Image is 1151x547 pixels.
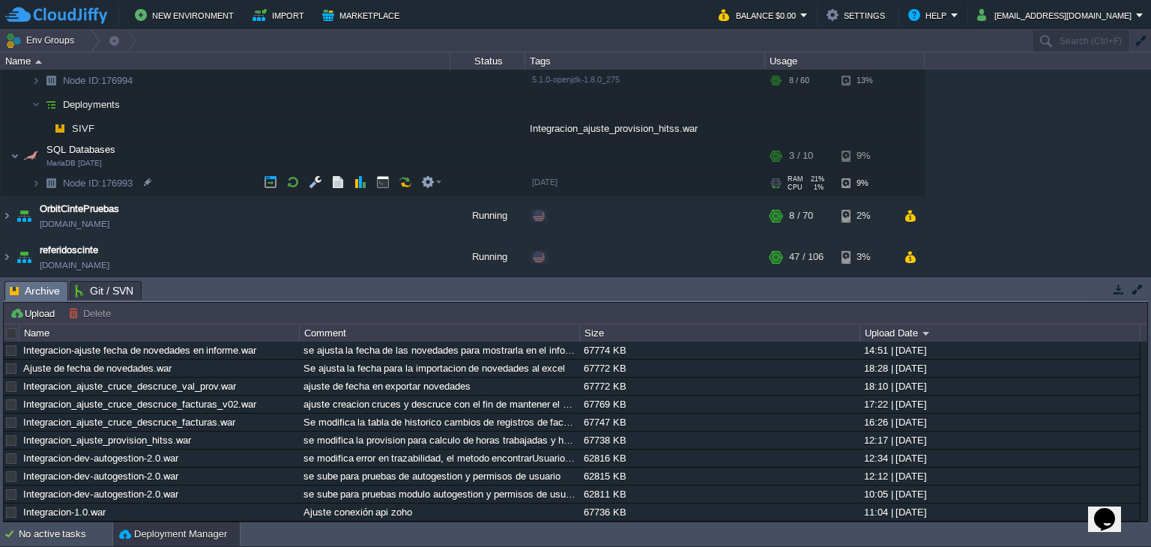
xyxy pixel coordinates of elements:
[860,396,1139,413] div: 17:22 | [DATE]
[789,69,809,92] div: 8 / 60
[40,243,98,258] a: referidoscinte
[23,417,235,428] a: Integracion_ajuste_cruce_descruce_facturas.war
[1,237,13,277] img: AMDAwAAAACH5BAEAAAAALAAAAAABAAEAAAICRAEAOw==
[300,486,578,503] div: se sube para pruebas modulo autogestion y permisos de usuarios(admin inicialmente)
[300,468,578,485] div: se sube para pruebas de autogestion y permisos de usuario
[23,489,178,500] a: Integracion-dev-autogestion-2.0.war
[135,6,238,24] button: New Environment
[860,342,1139,359] div: 14:51 | [DATE]
[451,52,525,70] div: Status
[809,175,824,183] span: 21%
[300,432,578,449] div: se modifica la provision para calculo de horas trabajadas y hora novedades
[525,117,765,140] div: Integracion_ajuste_provision_hitss.war
[1,196,13,236] img: AMDAwAAAACH5BAEAAAAALAAAAAABAAEAAAICRAEAOw==
[532,75,620,84] span: 5.1.0-openjdk-1.8.0_275
[789,196,813,236] div: 8 / 70
[61,177,135,190] span: 176993
[119,527,227,542] button: Deployment Manager
[40,202,119,217] a: OrbitCintePruebas
[70,122,97,135] a: SIVF
[580,450,859,467] div: 62816 KB
[19,522,112,546] div: No active tasks
[10,306,59,320] button: Upload
[45,143,118,156] span: SQL Databases
[977,6,1136,24] button: [EMAIL_ADDRESS][DOMAIN_NAME]
[10,282,60,300] span: Archive
[23,453,178,464] a: Integracion-dev-autogestion-2.0.war
[10,141,19,171] img: AMDAwAAAACH5BAEAAAAALAAAAAABAAEAAAICRAEAOw==
[300,378,578,395] div: ajuste de fecha en exportar novedades
[580,396,859,413] div: 67769 KB
[300,396,578,413] div: ajuste creacion cruces y descruce con el fin de mantener el historico y evitar recalculos en line...
[300,450,578,467] div: se modifica error en trazabilidad, el metodo encontrarUsuario no existia
[13,196,34,236] img: AMDAwAAAACH5BAEAAAAALAAAAAABAAEAAAICRAEAOw==
[1,52,450,70] div: Name
[300,324,579,342] div: Comment
[46,159,102,168] span: MariaDB [DATE]
[788,184,803,191] span: CPU
[766,52,924,70] div: Usage
[300,360,578,377] div: Se ajusta la fecha para la importacion de novedades al excel
[63,178,101,189] span: Node ID:
[23,381,236,392] a: Integracion_ajuste_cruce_descruce_val_prov.war
[61,74,135,87] span: 176994
[61,177,135,190] a: Node ID:176993
[860,486,1139,503] div: 10:05 | [DATE]
[61,98,122,111] a: Deployments
[75,282,133,300] span: Git / SVN
[827,6,889,24] button: Settings
[40,69,61,92] img: AMDAwAAAACH5BAEAAAAALAAAAAABAAEAAAICRAEAOw==
[526,52,764,70] div: Tags
[860,360,1139,377] div: 18:28 | [DATE]
[861,324,1140,342] div: Upload Date
[860,450,1139,467] div: 12:34 | [DATE]
[860,414,1139,431] div: 16:26 | [DATE]
[580,432,859,449] div: 67738 KB
[20,324,299,342] div: Name
[23,507,106,518] a: Integracion-1.0.war
[68,306,115,320] button: Delete
[20,141,41,171] img: AMDAwAAAACH5BAEAAAAALAAAAAABAAEAAAICRAEAOw==
[5,6,107,25] img: CloudJiffy
[860,378,1139,395] div: 18:10 | [DATE]
[450,237,525,277] div: Running
[860,468,1139,485] div: 12:12 | [DATE]
[253,6,309,24] button: Import
[789,141,813,171] div: 3 / 10
[300,504,578,521] div: Ajuste conexión api zoho
[1088,487,1136,532] iframe: chat widget
[40,258,109,273] a: [DOMAIN_NAME]
[35,60,42,64] img: AMDAwAAAACH5BAEAAAAALAAAAAABAAEAAAICRAEAOw==
[842,237,890,277] div: 3%
[842,196,890,236] div: 2%
[23,471,178,482] a: Integracion-dev-autogestion-2.0.war
[40,172,61,195] img: AMDAwAAAACH5BAEAAAAALAAAAAABAAEAAAICRAEAOw==
[580,414,859,431] div: 67747 KB
[580,360,859,377] div: 67772 KB
[581,324,860,342] div: Size
[580,342,859,359] div: 67774 KB
[31,93,40,116] img: AMDAwAAAACH5BAEAAAAALAAAAAABAAEAAAICRAEAOw==
[450,196,525,236] div: Running
[842,69,890,92] div: 13%
[40,93,61,116] img: AMDAwAAAACH5BAEAAAAALAAAAAABAAEAAAICRAEAOw==
[580,486,859,503] div: 62811 KB
[23,363,172,374] a: Ajuste de fecha de novedades.war
[580,468,859,485] div: 62815 KB
[789,237,824,277] div: 47 / 106
[300,342,578,359] div: se ajusta la fecha de las novedades para mostrarla en el informe exportado a excel.
[788,175,803,183] span: RAM
[31,172,40,195] img: AMDAwAAAACH5BAEAAAAALAAAAAABAAEAAAICRAEAOw==
[322,6,404,24] button: Marketplace
[719,6,800,24] button: Balance $0.00
[580,378,859,395] div: 67772 KB
[49,117,70,140] img: AMDAwAAAACH5BAEAAAAALAAAAAABAAEAAAICRAEAOw==
[5,30,79,51] button: Env Groups
[532,178,558,187] span: [DATE]
[842,141,890,171] div: 9%
[63,75,101,86] span: Node ID:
